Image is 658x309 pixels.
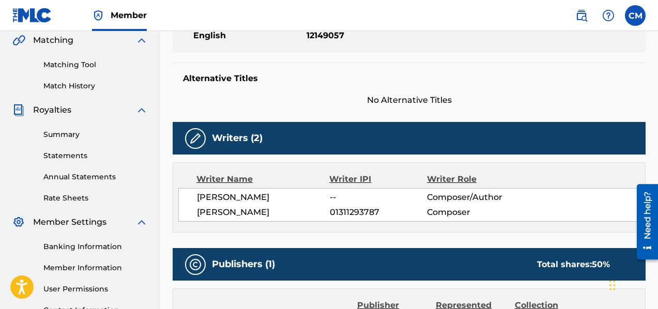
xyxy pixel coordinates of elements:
h5: Publishers (1) [212,258,275,270]
h5: Writers (2) [212,132,263,144]
a: Public Search [571,5,592,26]
div: Arrastar [609,270,616,301]
span: No Alternative Titles [173,94,646,106]
iframe: Chat Widget [606,259,658,309]
a: Match History [43,81,148,91]
h5: Alternative Titles [183,73,635,84]
div: Writer Name [196,173,329,186]
img: expand [135,216,148,228]
a: Summary [43,129,148,140]
span: 50 % [592,259,610,269]
img: Royalties [12,104,25,116]
img: expand [135,34,148,47]
img: Member Settings [12,216,25,228]
img: help [602,9,615,22]
span: Member Settings [33,216,106,228]
span: Composer [427,206,515,219]
div: Total shares: [537,258,610,271]
iframe: Resource Center [629,180,658,264]
a: User Permissions [43,284,148,295]
img: MLC Logo [12,8,52,23]
span: Matching [33,34,73,47]
img: search [575,9,588,22]
span: Composer/Author [427,191,515,204]
img: Top Rightsholder [92,9,104,22]
span: -- [330,191,427,204]
a: Matching Tool [43,59,148,70]
img: expand [135,104,148,116]
span: 01311293787 [330,206,427,219]
img: Matching [12,34,25,47]
a: Rate Sheets [43,193,148,204]
span: [PERSON_NAME] [197,206,330,219]
span: Member [111,9,147,21]
a: Statements [43,150,148,161]
a: Member Information [43,262,148,273]
span: [PERSON_NAME] [197,191,330,204]
a: Banking Information [43,241,148,252]
div: Widget de chat [606,259,658,309]
a: Annual Statements [43,172,148,182]
img: Writers [189,132,202,145]
img: Publishers [189,258,202,271]
div: Writer IPI [329,173,427,186]
div: Writer Role [427,173,516,186]
div: Help [598,5,619,26]
span: English [193,29,304,42]
span: 12149057 [307,29,417,42]
span: Royalties [33,104,71,116]
div: User Menu [625,5,646,26]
